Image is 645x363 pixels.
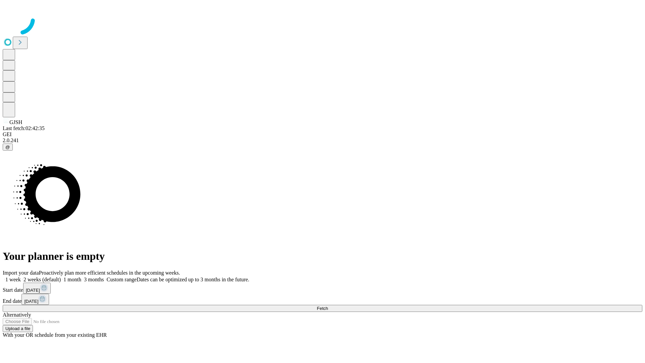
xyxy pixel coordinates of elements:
[3,270,39,276] span: Import your data
[3,305,642,312] button: Fetch
[106,277,136,282] span: Custom range
[137,277,249,282] span: Dates can be optimized up to 3 months in the future.
[21,294,49,305] button: [DATE]
[3,325,33,332] button: Upload a file
[3,144,13,151] button: @
[3,131,642,137] div: GEI
[3,283,642,294] div: Start date
[24,277,61,282] span: 2 weeks (default)
[317,306,328,311] span: Fetch
[9,119,22,125] span: GJSH
[24,299,38,304] span: [DATE]
[3,137,642,144] div: 2.0.241
[3,332,107,338] span: With your OR schedule from your existing EHR
[5,145,10,150] span: @
[3,250,642,263] h1: Your planner is empty
[3,125,45,131] span: Last fetch: 02:42:35
[3,312,31,318] span: Alternatively
[23,283,51,294] button: [DATE]
[63,277,81,282] span: 1 month
[39,270,180,276] span: Proactively plan more efficient schedules in the upcoming weeks.
[26,288,40,293] span: [DATE]
[3,294,642,305] div: End date
[84,277,104,282] span: 3 months
[5,277,21,282] span: 1 week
